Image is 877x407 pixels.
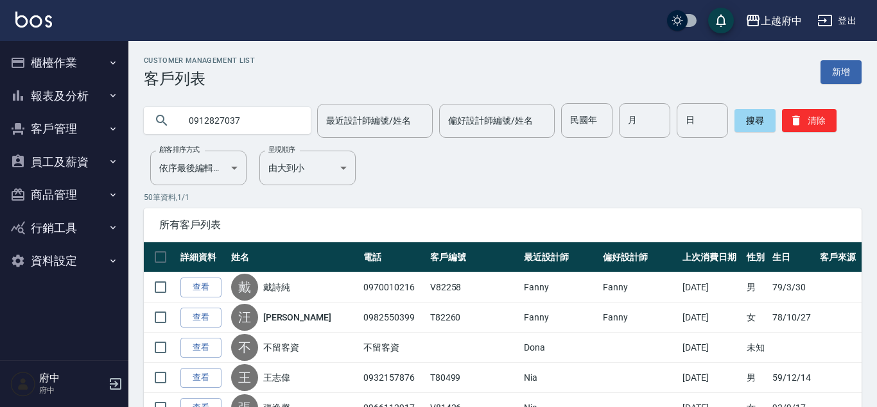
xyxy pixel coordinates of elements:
button: 行銷工具 [5,212,123,245]
td: 79/3/30 [769,272,817,303]
th: 電話 [360,242,427,272]
div: 戴 [231,274,258,301]
button: 登出 [812,9,862,33]
th: 詳細資料 [177,242,228,272]
input: 搜尋關鍵字 [180,103,300,138]
span: 所有客戶列表 [159,219,846,231]
td: V82258 [427,272,521,303]
td: 不留客資 [360,333,427,363]
button: 搜尋 [734,109,776,132]
th: 性別 [743,242,769,272]
th: 偏好設計師 [600,242,679,272]
th: 客戶編號 [427,242,521,272]
th: 上次消費日期 [679,242,743,272]
th: 客戶來源 [817,242,862,272]
a: 戴詩純 [263,281,290,294]
td: 78/10/27 [769,303,817,333]
button: 資料設定 [5,244,123,278]
td: [DATE] [679,272,743,303]
label: 呈現順序 [268,145,295,154]
a: 查看 [180,338,221,358]
h5: 府中 [39,372,105,385]
th: 生日 [769,242,817,272]
td: Fanny [600,272,679,303]
a: 查看 [180,278,221,297]
a: 王志偉 [263,371,290,384]
h2: Customer Management List [144,56,255,65]
a: 查看 [180,308,221,328]
div: 汪 [231,304,258,331]
td: 男 [743,363,769,393]
td: Fanny [600,303,679,333]
td: 未知 [743,333,769,363]
div: 依序最後編輯時間 [150,151,247,185]
td: T80499 [427,363,521,393]
td: 0932157876 [360,363,427,393]
td: Fanny [521,272,600,303]
a: 不留客資 [263,341,299,354]
td: Nia [521,363,600,393]
a: [PERSON_NAME] [263,311,331,324]
td: 0970010216 [360,272,427,303]
label: 顧客排序方式 [159,145,200,154]
td: Fanny [521,303,600,333]
button: 客戶管理 [5,112,123,145]
h3: 客戶列表 [144,70,255,88]
th: 最近設計師 [521,242,600,272]
a: 查看 [180,368,221,388]
div: 不 [231,334,258,361]
button: 上越府中 [740,8,807,34]
button: 櫃檯作業 [5,46,123,79]
td: [DATE] [679,303,743,333]
div: 上越府中 [761,13,802,29]
td: 男 [743,272,769,303]
button: 清除 [782,109,837,132]
td: 59/12/14 [769,363,817,393]
td: 女 [743,303,769,333]
td: Dona [521,333,600,363]
td: [DATE] [679,363,743,393]
td: [DATE] [679,333,743,363]
p: 50 筆資料, 1 / 1 [144,192,862,203]
td: T82260 [427,303,521,333]
button: 員工及薪資 [5,145,123,179]
button: 商品管理 [5,178,123,212]
button: 報表及分析 [5,79,123,113]
div: 由大到小 [259,151,356,185]
img: Person [10,371,36,397]
th: 姓名 [228,242,361,272]
td: 0982550399 [360,303,427,333]
p: 府中 [39,385,105,396]
img: Logo [15,12,52,28]
div: 王 [231,364,258,391]
button: save [708,8,734,33]
a: 新增 [821,60,862,84]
